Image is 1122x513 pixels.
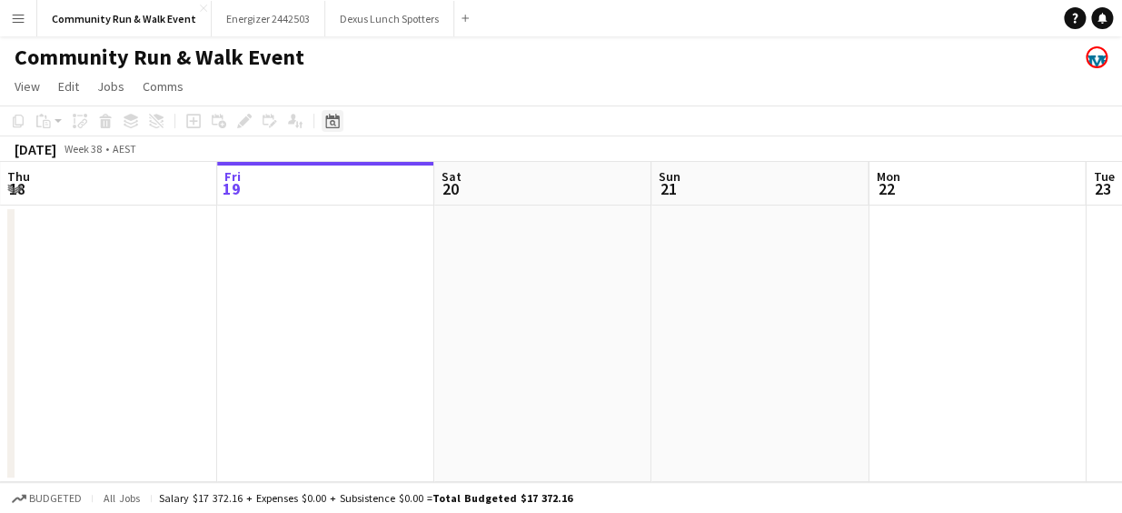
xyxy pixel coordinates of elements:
button: Community Run & Walk Event [37,1,212,36]
span: Edit [58,78,79,95]
span: Thu [7,168,30,185]
span: Comms [143,78,184,95]
a: Jobs [90,75,132,98]
div: AEST [113,142,136,156]
span: 20 [439,178,462,199]
a: Edit [51,75,86,98]
span: Budgeted [29,492,82,505]
div: Salary $17 372.16 + Expenses $0.00 + Subsistence $0.00 = [159,491,572,505]
span: Total Budgeted $17 372.16 [432,491,572,505]
button: Budgeted [9,488,84,508]
span: Week 38 [60,142,105,156]
a: View [7,75,47,98]
span: All jobs [100,491,144,505]
button: Dexus Lunch Spotters [325,1,454,36]
div: [DATE] [15,140,56,158]
h1: Community Run & Walk Event [15,44,304,71]
span: Jobs [97,78,124,95]
span: Fri [224,168,241,185]
span: 19 [222,178,241,199]
span: Tue [1093,168,1114,185]
span: View [15,78,40,95]
span: Sun [659,168,680,185]
a: Comms [135,75,191,98]
span: 21 [656,178,680,199]
span: 23 [1090,178,1114,199]
button: Energizer 2442503 [212,1,325,36]
span: Mon [876,168,899,185]
span: 22 [873,178,899,199]
span: 18 [5,178,30,199]
app-user-avatar: Kristin Kenneally [1086,46,1107,68]
span: Sat [442,168,462,185]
